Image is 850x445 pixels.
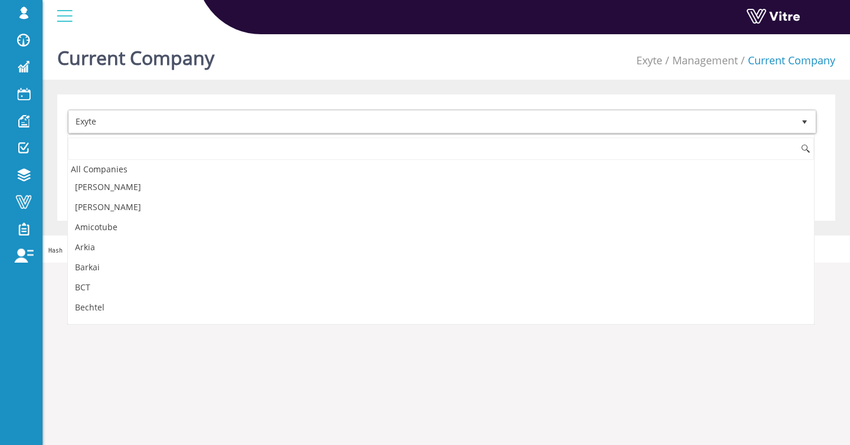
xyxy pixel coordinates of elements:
[68,217,814,237] li: Amicotube
[68,161,814,177] div: All Companies
[636,53,662,67] a: Exyte
[738,53,835,68] li: Current Company
[57,30,214,80] h1: Current Company
[68,177,814,197] li: [PERSON_NAME]
[68,297,814,318] li: Bechtel
[68,318,814,338] li: BOI
[68,277,814,297] li: BCT
[662,53,738,68] li: Management
[48,247,272,254] span: Hash 'fd46216' Date '[DATE] 15:20:00 +0000' Branch 'Production'
[794,111,815,133] span: select
[68,237,814,257] li: Arkia
[68,197,814,217] li: [PERSON_NAME]
[69,111,794,132] span: Exyte
[68,257,814,277] li: Barkai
